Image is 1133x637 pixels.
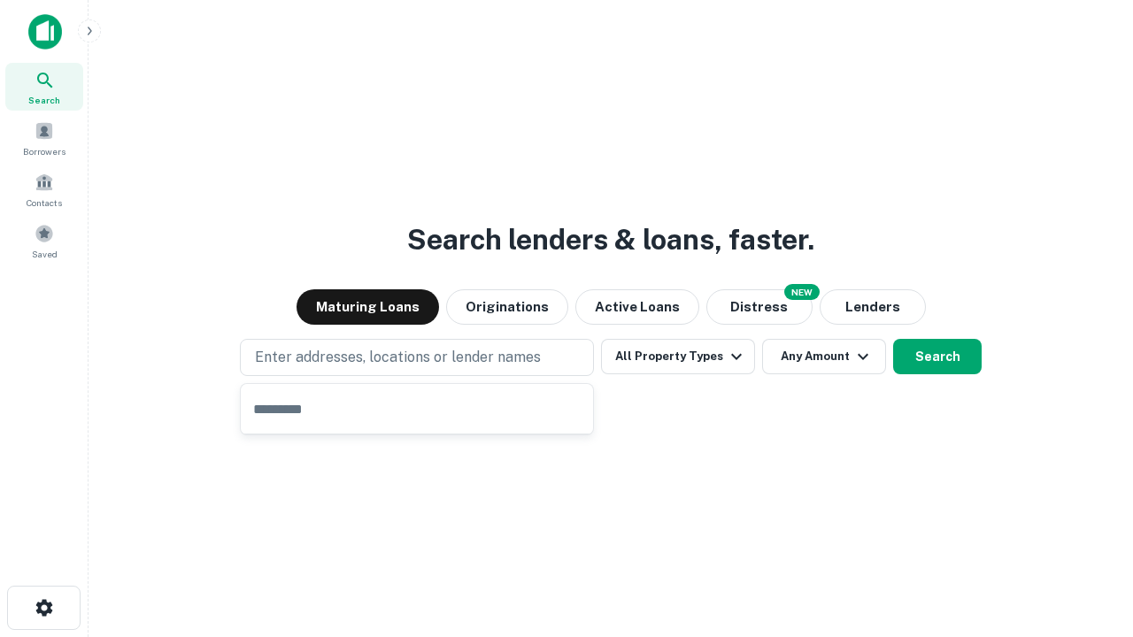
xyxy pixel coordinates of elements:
button: All Property Types [601,339,755,374]
button: Lenders [820,289,926,325]
img: capitalize-icon.png [28,14,62,50]
iframe: Chat Widget [1044,495,1133,580]
a: Search [5,63,83,111]
span: Borrowers [23,144,66,158]
h3: Search lenders & loans, faster. [407,219,814,261]
span: Saved [32,247,58,261]
div: NEW [784,284,820,300]
a: Contacts [5,165,83,213]
button: Search [893,339,982,374]
button: Any Amount [762,339,886,374]
span: Search [28,93,60,107]
p: Enter addresses, locations or lender names [255,347,541,368]
span: Contacts [27,196,62,210]
button: Active Loans [575,289,699,325]
a: Saved [5,217,83,265]
button: Search distressed loans with lien and other non-mortgage details. [706,289,813,325]
a: Borrowers [5,114,83,162]
button: Originations [446,289,568,325]
button: Maturing Loans [297,289,439,325]
button: Enter addresses, locations or lender names [240,339,594,376]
